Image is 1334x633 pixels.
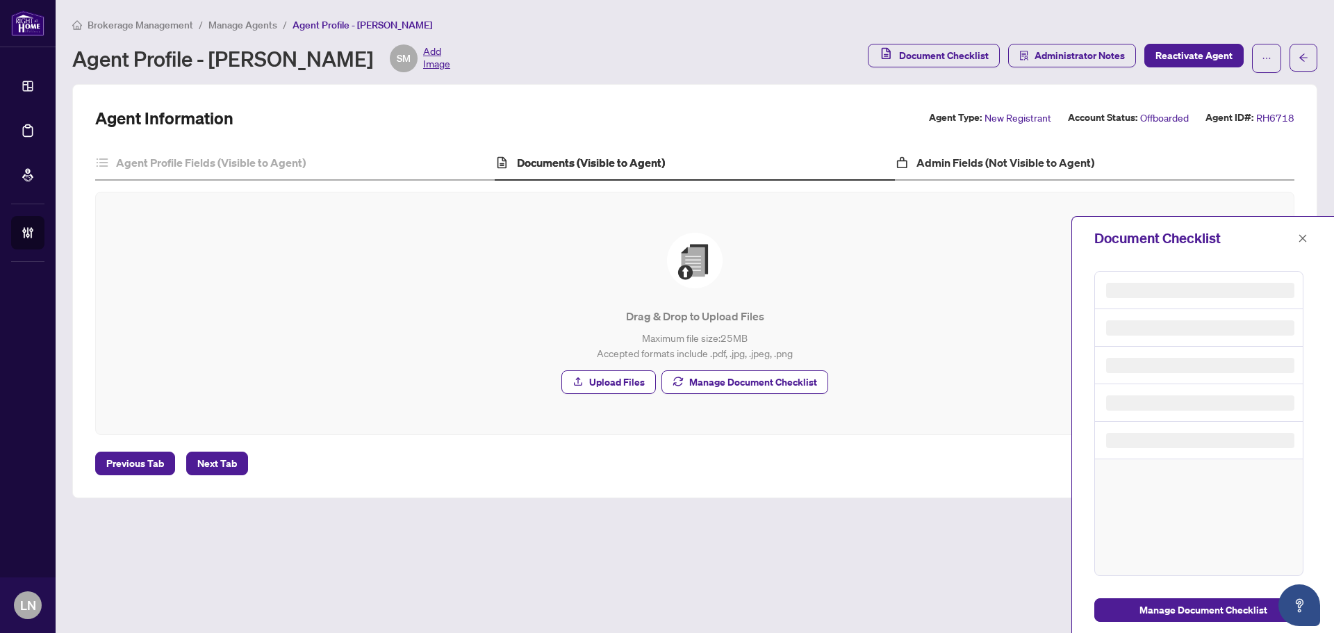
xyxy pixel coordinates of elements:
span: Agent Profile - [PERSON_NAME] [293,19,432,31]
span: Brokerage Management [88,19,193,31]
span: Add Image [423,44,450,72]
span: arrow-left [1299,53,1308,63]
button: Previous Tab [95,452,175,475]
p: Maximum file size: 25 MB Accepted formats include .pdf, .jpg, .jpeg, .png [124,330,1266,361]
label: Agent Type: [929,110,982,126]
img: logo [11,10,44,36]
span: LN [20,595,36,615]
li: / [283,17,287,33]
span: Next Tab [197,452,237,475]
button: Manage Document Checklist [1094,598,1312,622]
span: Manage Document Checklist [1139,599,1267,621]
span: Manage Document Checklist [689,371,817,393]
div: Document Checklist [1094,228,1294,249]
span: Reactivate Agent [1155,44,1233,67]
button: Open asap [1278,584,1320,626]
button: Administrator Notes [1008,44,1136,67]
li: / [199,17,203,33]
span: Manage Agents [208,19,277,31]
span: ellipsis [1262,54,1271,63]
p: Drag & Drop to Upload Files [124,308,1266,324]
span: Previous Tab [106,452,164,475]
h2: Agent Information [95,107,233,129]
span: home [72,20,82,30]
button: Reactivate Agent [1144,44,1244,67]
span: Document Checklist [899,44,989,67]
span: New Registrant [985,110,1051,126]
h4: Admin Fields (Not Visible to Agent) [916,154,1094,171]
img: File Upload [667,233,723,288]
span: RH6718 [1256,110,1294,126]
button: Document Checklist [868,44,1000,67]
span: File UploadDrag & Drop to Upload FilesMaximum file size:25MBAccepted formats include .pdf, .jpg, ... [113,209,1277,418]
div: Agent Profile - [PERSON_NAME] [72,44,450,72]
span: Upload Files [589,371,645,393]
label: Account Status: [1068,110,1137,126]
span: close [1298,233,1308,243]
button: Upload Files [561,370,656,394]
span: SM [397,51,411,66]
button: Next Tab [186,452,248,475]
span: Offboarded [1140,110,1189,126]
span: solution [1019,51,1029,60]
label: Agent ID#: [1205,110,1253,126]
h4: Agent Profile Fields (Visible to Agent) [116,154,306,171]
span: Administrator Notes [1035,44,1125,67]
h4: Documents (Visible to Agent) [517,154,665,171]
button: Manage Document Checklist [661,370,828,394]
